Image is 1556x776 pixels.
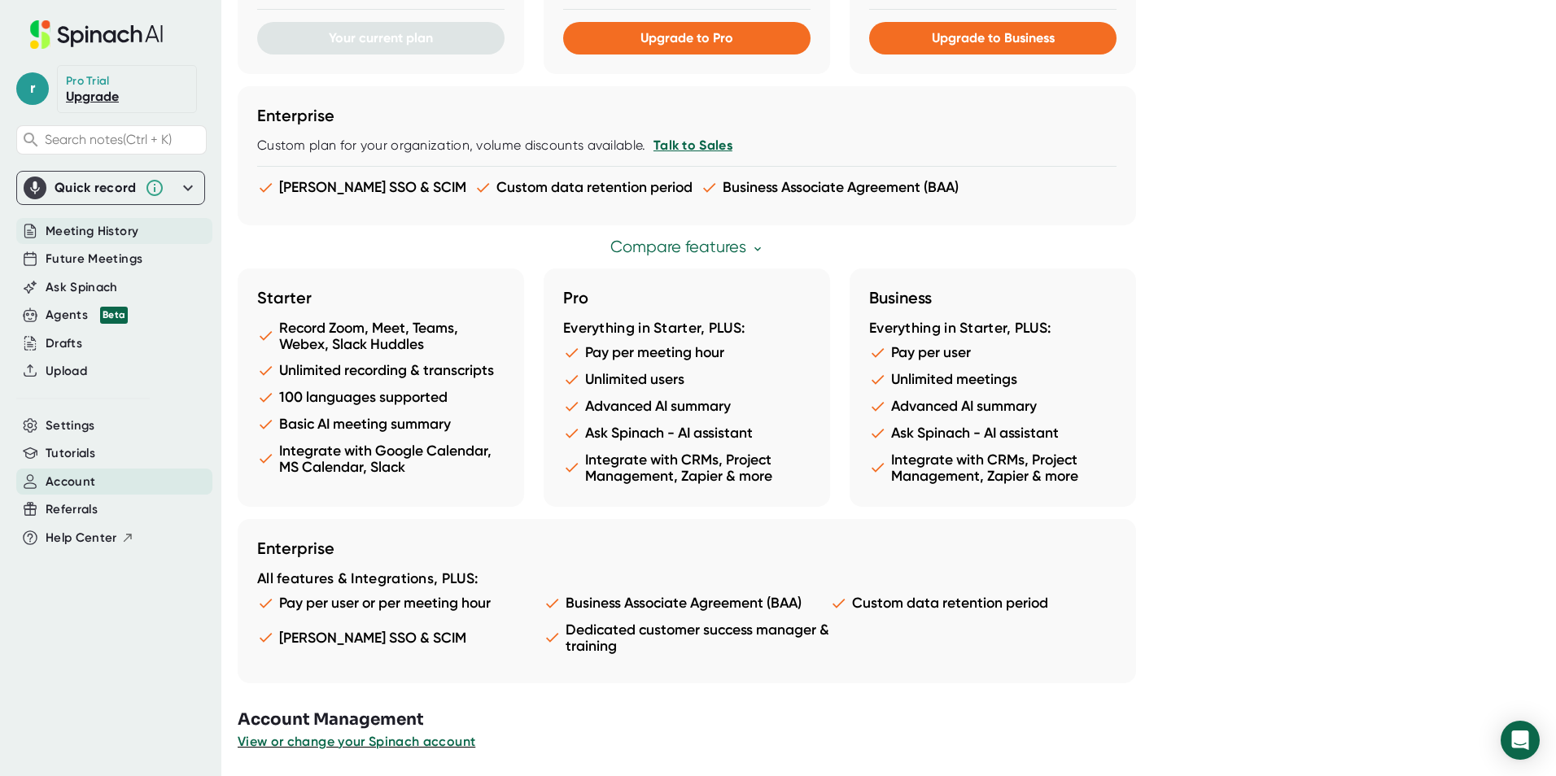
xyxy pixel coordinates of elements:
[563,371,811,388] li: Unlimited users
[869,288,1117,307] h3: Business
[653,137,732,153] a: Talk to Sales
[46,529,134,547] button: Help Center
[257,538,1117,558] h3: Enterprise
[257,106,1117,125] h3: Enterprise
[238,708,1556,732] h3: Account Management
[46,278,118,297] button: Ask Spinach
[869,344,1117,361] li: Pay per user
[257,595,544,612] li: Pay per user or per meeting hour
[257,288,505,307] h3: Starter
[257,137,1117,154] div: Custom plan for your organization, volume discounts available.
[563,320,811,338] div: Everything in Starter, PLUS:
[257,362,505,379] li: Unlimited recording & transcripts
[257,389,505,406] li: 100 languages supported
[830,595,1117,612] li: Custom data retention period
[563,398,811,415] li: Advanced AI summary
[869,320,1117,338] div: Everything in Starter, PLUS:
[563,451,811,484] li: Integrate with CRMs, Project Management, Zapier & more
[45,132,172,147] span: Search notes (Ctrl + K)
[329,30,433,46] span: Your current plan
[238,734,475,749] span: View or change your Spinach account
[257,570,1117,588] div: All features & Integrations, PLUS:
[66,74,112,89] div: Pro Trial
[640,30,733,46] span: Upgrade to Pro
[46,306,128,325] button: Agents Beta
[257,179,466,196] li: [PERSON_NAME] SSO & SCIM
[46,362,87,381] button: Upload
[24,172,198,204] div: Quick record
[46,529,117,547] span: Help Center
[100,307,128,324] div: Beta
[46,306,128,325] div: Agents
[55,180,137,196] div: Quick record
[257,442,505,475] li: Integrate with Google Calendar, MS Calendar, Slack
[563,288,811,307] h3: Pro
[869,371,1117,388] li: Unlimited meetings
[563,344,811,361] li: Pay per meeting hour
[257,320,505,352] li: Record Zoom, Meet, Teams, Webex, Slack Huddles
[474,179,693,196] li: Custom data retention period
[66,89,119,104] a: Upgrade
[16,72,49,105] span: r
[257,621,544,654] li: [PERSON_NAME] SSO & SCIM
[544,621,830,654] li: Dedicated customer success manager & training
[46,500,98,519] button: Referrals
[701,179,959,196] li: Business Associate Agreement (BAA)
[46,222,138,241] button: Meeting History
[869,398,1117,415] li: Advanced AI summary
[1501,721,1540,760] div: Open Intercom Messenger
[932,30,1055,46] span: Upgrade to Business
[563,425,811,442] li: Ask Spinach - AI assistant
[46,250,142,268] button: Future Meetings
[46,334,82,353] button: Drafts
[869,425,1117,442] li: Ask Spinach - AI assistant
[610,238,764,256] a: Compare features
[257,22,505,54] button: Your current plan
[46,444,95,463] button: Tutorials
[544,595,830,612] li: Business Associate Agreement (BAA)
[869,22,1117,54] button: Upgrade to Business
[46,416,95,435] button: Settings
[869,451,1117,484] li: Integrate with CRMs, Project Management, Zapier & more
[238,732,475,752] button: View or change your Spinach account
[257,416,505,433] li: Basic AI meeting summary
[46,473,95,491] button: Account
[563,22,811,54] button: Upgrade to Pro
